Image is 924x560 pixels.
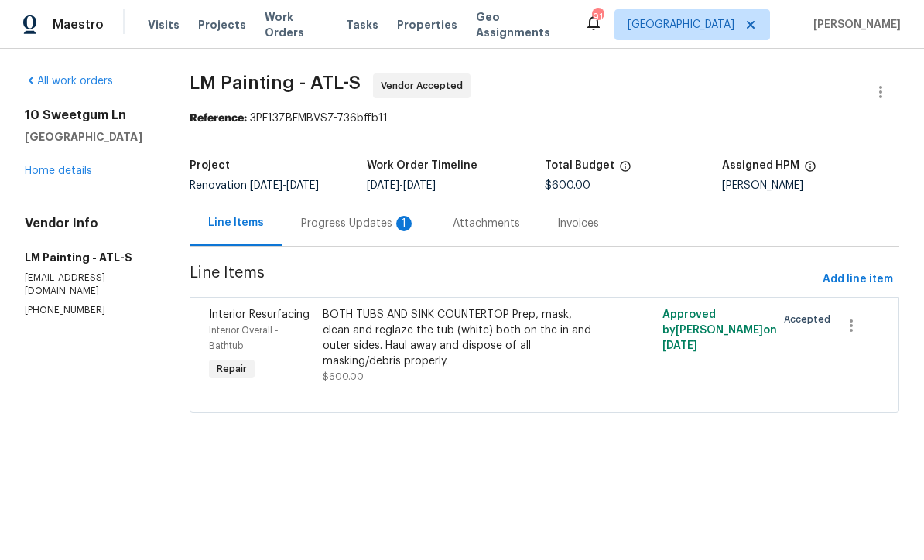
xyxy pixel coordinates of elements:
[545,180,590,191] span: $600.00
[662,340,697,351] span: [DATE]
[198,17,246,32] span: Projects
[381,78,469,94] span: Vendor Accepted
[190,73,361,92] span: LM Painting - ATL-S
[816,265,899,294] button: Add line item
[367,180,399,191] span: [DATE]
[722,160,799,171] h5: Assigned HPM
[208,215,264,230] div: Line Items
[367,180,436,191] span: -
[545,160,614,171] h5: Total Budget
[323,307,597,369] div: BOTH TUBS AND SINK COUNTERTOP Prep, mask, clean and reglaze the tub (white) both on the in and ou...
[323,372,364,381] span: $600.00
[250,180,282,191] span: [DATE]
[403,180,436,191] span: [DATE]
[190,111,899,126] div: 3PE13ZBFMBVSZ-736bffb11
[397,17,457,32] span: Properties
[804,160,816,180] span: The hpm assigned to this work order.
[25,216,152,231] h4: Vendor Info
[346,19,378,30] span: Tasks
[592,9,603,25] div: 91
[557,216,599,231] div: Invoices
[190,113,247,124] b: Reference:
[25,250,152,265] h5: LM Painting - ATL-S
[148,17,180,32] span: Visits
[453,216,520,231] div: Attachments
[619,160,631,180] span: The total cost of line items that have been proposed by Opendoor. This sum includes line items th...
[53,17,104,32] span: Maestro
[784,312,837,327] span: Accepted
[25,271,152,298] p: [EMAIL_ADDRESS][DOMAIN_NAME]
[476,9,566,40] span: Geo Assignments
[25,108,152,123] h2: 10 Sweetgum Ln
[209,309,310,320] span: Interior Resurfacing
[190,160,230,171] h5: Project
[662,309,777,351] span: Approved by [PERSON_NAME] on
[301,216,416,231] div: Progress Updates
[25,76,113,87] a: All work orders
[190,265,816,294] span: Line Items
[209,326,279,350] span: Interior Overall - Bathtub
[25,304,152,317] p: [PHONE_NUMBER]
[367,160,477,171] h5: Work Order Timeline
[190,180,319,191] span: Renovation
[722,180,899,191] div: [PERSON_NAME]
[25,129,152,145] h5: [GEOGRAPHIC_DATA]
[807,17,901,32] span: [PERSON_NAME]
[210,361,253,377] span: Repair
[396,216,412,231] div: 1
[628,17,734,32] span: [GEOGRAPHIC_DATA]
[25,166,92,176] a: Home details
[286,180,319,191] span: [DATE]
[250,180,319,191] span: -
[823,270,893,289] span: Add line item
[265,9,327,40] span: Work Orders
